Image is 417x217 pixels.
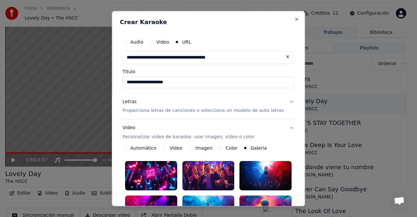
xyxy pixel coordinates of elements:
label: Galería [251,146,267,150]
label: Video [170,146,182,150]
div: Video [122,125,254,140]
p: Personalizar video de karaoke: usar imagen, video o color [122,134,254,140]
button: LetrasProporciona letras de canciones o selecciona un modelo de auto letras [122,93,294,119]
label: Imagen [195,146,213,150]
label: URL [182,39,191,44]
label: Audio [130,39,143,44]
div: Letras [122,98,137,105]
p: Proporciona letras de canciones o selecciona un modelo de auto letras [122,107,284,114]
label: Video [156,39,169,44]
label: Automático [130,146,156,150]
label: Título [122,69,294,74]
h2: Crear Karaoke [120,19,297,25]
button: VideoPersonalizar video de karaoke: usar imagen, video o color [122,119,294,145]
label: Color [226,146,238,150]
